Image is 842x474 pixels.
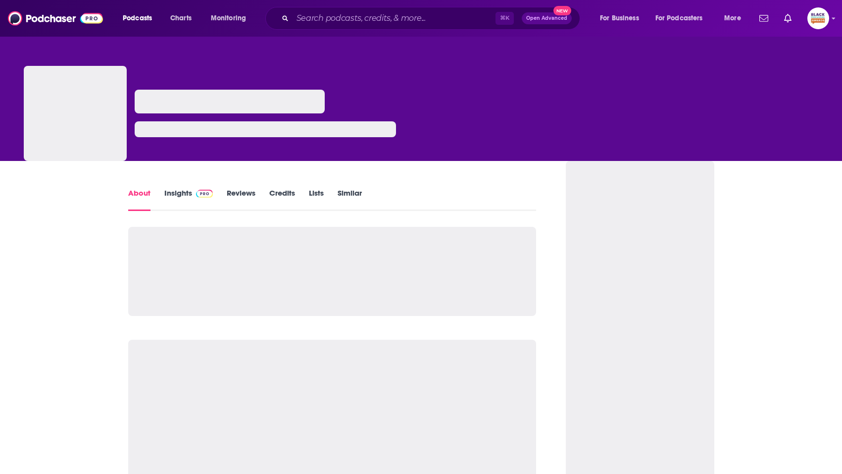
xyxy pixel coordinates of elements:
[553,6,571,15] span: New
[128,188,150,211] a: About
[164,188,213,211] a: InsightsPodchaser Pro
[269,188,295,211] a: Credits
[807,7,829,29] img: User Profile
[275,7,590,30] div: Search podcasts, credits, & more...
[649,10,717,26] button: open menu
[170,11,192,25] span: Charts
[600,11,639,25] span: For Business
[338,188,362,211] a: Similar
[526,16,567,21] span: Open Advanced
[655,11,703,25] span: For Podcasters
[204,10,259,26] button: open menu
[196,190,213,198] img: Podchaser Pro
[164,10,198,26] a: Charts
[717,10,753,26] button: open menu
[8,9,103,28] img: Podchaser - Follow, Share and Rate Podcasts
[293,10,495,26] input: Search podcasts, credits, & more...
[807,7,829,29] span: Logged in as blackpodcastingawards
[123,11,152,25] span: Podcasts
[116,10,165,26] button: open menu
[211,11,246,25] span: Monitoring
[593,10,651,26] button: open menu
[807,7,829,29] button: Show profile menu
[309,188,324,211] a: Lists
[780,10,795,27] a: Show notifications dropdown
[227,188,255,211] a: Reviews
[755,10,772,27] a: Show notifications dropdown
[522,12,572,24] button: Open AdvancedNew
[724,11,741,25] span: More
[495,12,514,25] span: ⌘ K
